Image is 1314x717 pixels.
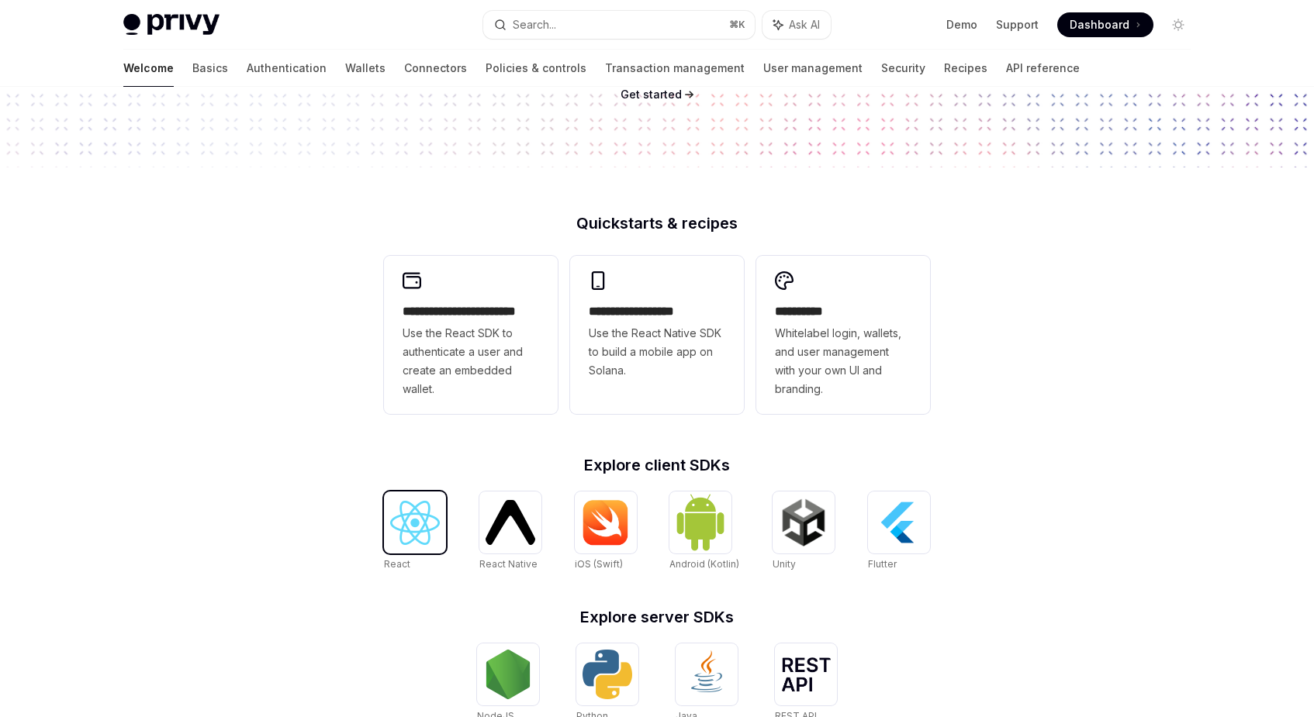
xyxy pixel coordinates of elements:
img: Python [583,650,632,699]
span: Ask AI [789,17,820,33]
span: Unity [773,558,796,570]
a: Connectors [404,50,467,87]
span: Dashboard [1070,17,1129,33]
a: **** **** **** ***Use the React Native SDK to build a mobile app on Solana. [570,256,744,414]
a: Wallets [345,50,386,87]
a: iOS (Swift)iOS (Swift) [575,491,637,572]
a: Policies & controls [486,50,586,87]
a: Welcome [123,50,174,87]
a: Authentication [247,50,327,87]
a: User management [763,50,863,87]
span: iOS (Swift) [575,558,623,570]
a: Dashboard [1057,12,1153,37]
a: Support [996,17,1039,33]
a: **** *****Whitelabel login, wallets, and user management with your own UI and branding. [756,256,930,414]
span: Use the React Native SDK to build a mobile app on Solana. [589,324,725,380]
span: Get started [621,88,682,101]
button: Toggle dark mode [1166,12,1191,37]
img: React Native [486,500,535,544]
img: REST API [781,657,831,691]
img: light logo [123,14,220,36]
img: Unity [779,498,828,547]
img: Java [682,650,731,699]
h2: Explore server SDKs [384,609,930,625]
div: Search... [513,16,556,34]
span: Use the React SDK to authenticate a user and create an embedded wallet. [403,324,539,398]
span: Whitelabel login, wallets, and user management with your own UI and branding. [775,324,911,398]
button: Search...⌘K [483,11,755,39]
a: Recipes [944,50,987,87]
img: Android (Kotlin) [676,493,725,551]
img: React [390,501,440,545]
a: UnityUnity [773,491,835,572]
span: React [384,558,410,570]
a: ReactReact [384,491,446,572]
a: API reference [1006,50,1080,87]
button: Ask AI [762,11,831,39]
img: iOS (Swift) [581,499,631,546]
span: React Native [479,558,538,570]
a: Security [881,50,925,87]
a: Android (Kotlin)Android (Kotlin) [669,491,739,572]
a: React NativeReact Native [479,491,541,572]
h2: Quickstarts & recipes [384,215,930,231]
h2: Explore client SDKs [384,457,930,473]
span: Android (Kotlin) [669,558,739,570]
a: Get started [621,87,682,102]
img: NodeJS [483,650,533,699]
a: Transaction management [605,50,745,87]
span: Flutter [868,558,897,570]
a: FlutterFlutter [868,491,930,572]
a: Basics [192,50,228,87]
a: Demo [946,17,977,33]
span: ⌘ K [729,19,745,31]
img: Flutter [874,498,924,547]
